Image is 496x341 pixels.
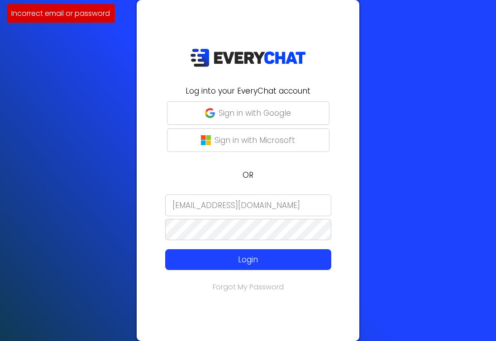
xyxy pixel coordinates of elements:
img: microsoft-logo.png [201,135,211,145]
p: OR [142,169,354,181]
img: EveryChat_logo_dark.png [190,48,306,67]
a: Forgot My Password [213,282,284,292]
h2: Log into your EveryChat account [142,85,354,97]
button: Login [165,249,331,270]
button: Sign in with Microsoft [167,128,329,152]
button: Sign in with Google [167,101,329,125]
input: Email [165,194,331,216]
p: Sign in with Google [219,107,291,119]
p: Sign in with Microsoft [215,134,295,146]
p: Login [182,254,315,265]
img: google-g.png [205,108,215,118]
p: Incorrect email or password [11,8,110,19]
